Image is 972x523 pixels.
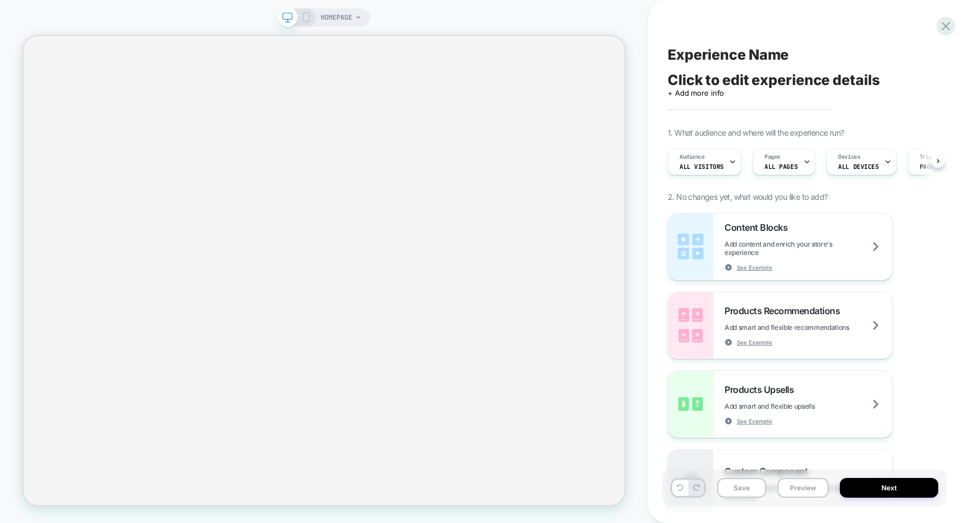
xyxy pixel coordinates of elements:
[764,153,780,161] span: Pages
[724,305,845,316] span: Products Recommendations
[737,263,772,271] span: See Example
[321,8,352,26] span: HOMEPAGE
[840,478,938,498] button: Next
[668,128,844,137] span: 1. What audience and where will the experience run?
[724,240,892,257] span: Add content and enrich your store's experience
[920,163,953,171] span: Page Load
[724,402,843,410] span: Add smart and flexible upsells
[920,153,942,161] span: Trigger
[679,163,724,171] span: All Visitors
[838,163,879,171] span: ALL DEVICES
[737,338,772,346] span: See Example
[717,478,766,498] button: Save
[724,222,793,233] span: Content Blocks
[679,153,705,161] span: Audience
[737,417,772,425] span: See Example
[668,71,941,88] div: Click to edit experience details
[668,192,827,202] span: 2. No changes yet, what would you like to add?
[764,163,798,171] span: ALL PAGES
[668,46,789,63] span: Experience Name
[724,384,799,395] span: Products Upsells
[724,466,813,477] span: Custom Component
[724,323,877,332] span: Add smart and flexible recommendations
[838,153,860,161] span: Devices
[777,478,829,498] button: Preview
[668,88,724,97] span: + Add more info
